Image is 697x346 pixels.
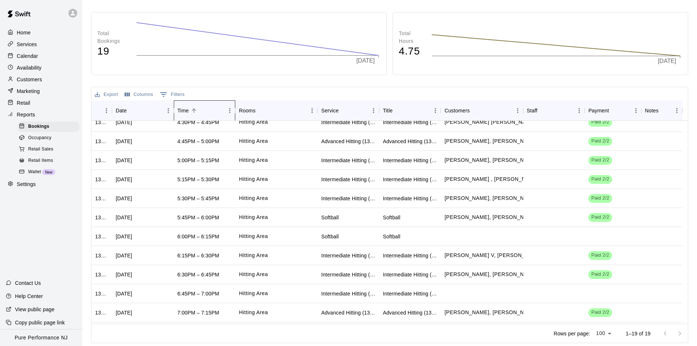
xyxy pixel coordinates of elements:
div: 100 [593,328,614,339]
p: 1–19 of 19 [626,330,651,337]
div: Services [6,39,76,50]
span: New [42,170,55,174]
div: Staff [523,100,585,121]
span: Paid 2/2 [588,138,612,145]
p: Retail [17,99,30,107]
div: Intermediate Hitting (Ages 9-15) [383,290,437,297]
div: Thu, Oct 09, 2025 [116,157,132,164]
div: 1318109 [95,157,108,164]
div: Title [383,100,393,121]
button: Menu [224,105,235,116]
span: Paid 2/2 [588,214,612,221]
div: Advanced Hitting (13-18) [321,138,376,145]
button: Sort [189,105,199,116]
p: Robert Abendschoen , Sebastiano Abbattista [445,175,539,183]
div: Intermediate Hitting (Ages 9-15) [321,290,376,297]
div: Service [318,100,379,121]
button: Sort [537,105,548,116]
span: Bookings [28,123,49,130]
div: Intermediate Hitting (Ages 9-15) [321,176,376,183]
p: Home [17,29,31,36]
a: Calendar [6,51,76,62]
div: Thu, Oct 09, 2025 [116,233,132,240]
div: Intermediate Hitting (Ages 9-15) [321,119,376,126]
div: Softball [383,233,400,240]
span: Paid 2/2 [588,309,612,316]
div: Intermediate Hitting (Ages 9-15) [383,271,437,278]
p: Hitting Area [239,194,268,202]
div: Rooms [239,100,255,121]
p: Joseph Giarrusso, Duncan Erne [445,156,537,164]
p: Michael Marcelletti, Jonathan Petersen [445,194,537,202]
p: Reports [17,111,35,118]
div: 4:30PM – 4:45PM [177,119,219,126]
div: Reports [6,109,76,120]
p: Contact Us [15,279,41,287]
a: Availability [6,62,76,73]
button: Menu [671,105,682,116]
p: Calendar [17,52,38,60]
p: Rows per page: [554,330,590,337]
div: Retail Sales [18,144,79,155]
div: Service [321,100,339,121]
p: Walter Smith V, Tyler Williams [445,252,542,259]
h4: 4.75 [399,45,424,58]
div: 1318025 [95,252,108,259]
button: Sort [470,105,480,116]
div: Thu, Oct 09, 2025 [116,195,132,202]
div: Notes [641,100,682,121]
button: Sort [95,105,105,116]
p: Total Hours [399,30,424,45]
div: Thu, Oct 09, 2025 [116,119,132,126]
div: Title [379,100,441,121]
a: Occupancy [18,132,82,144]
button: Menu [101,105,112,116]
span: Retail Sales [28,146,53,153]
div: ID [91,100,112,121]
a: Retail [6,97,76,108]
span: Paid 2/2 [588,157,612,164]
button: Menu [574,105,585,116]
span: Retail Items [28,157,53,164]
a: Marketing [6,86,76,97]
p: Marketing [17,88,40,95]
div: Thu, Oct 09, 2025 [116,138,132,145]
p: Hitting Area [239,309,268,316]
p: Ryann Mahoney, Mia Marchiano [445,213,537,221]
div: 1318081 [95,290,108,297]
p: Tyler Cerutti, Dylan Simonelli [445,309,537,316]
div: Intermediate Hitting (Ages 9-15) [383,252,437,259]
button: Menu [430,105,441,116]
button: Sort [339,105,349,116]
span: Paid 2/2 [588,252,612,259]
p: Customers [17,76,42,83]
div: Time [177,100,189,121]
div: Customers [441,100,523,121]
p: Jackson Lau, Jeffrey Salmon [445,118,584,126]
a: WalletNew [18,167,82,178]
tspan: [DATE] [657,58,676,64]
a: Bookings [18,121,82,132]
a: Retail Items [18,155,82,167]
div: Intermediate Hitting (Ages 9-15) [321,157,376,164]
div: Customers [6,74,76,85]
button: Sort [393,105,403,116]
button: Menu [368,105,379,116]
p: Pure Performance NJ [15,334,68,342]
div: Intermediate Hitting (Ages 9-12) [383,119,437,126]
div: 1317419 [95,233,108,240]
div: 1317162 [95,138,108,145]
div: Intermediate Hitting (Ages 9-15) [383,176,437,183]
p: View public page [15,306,55,313]
p: Hitting Area [239,118,268,126]
div: 6:15PM – 6:30PM [177,252,219,259]
div: Staff [527,100,537,121]
button: Menu [512,105,523,116]
p: Ronnie Miller, Griffin Vidal [445,137,537,145]
p: Alexander Alton, Lucas Rivera [445,271,537,278]
div: Advanced Hitting (13-18) [321,309,376,316]
div: Rooms [235,100,318,121]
